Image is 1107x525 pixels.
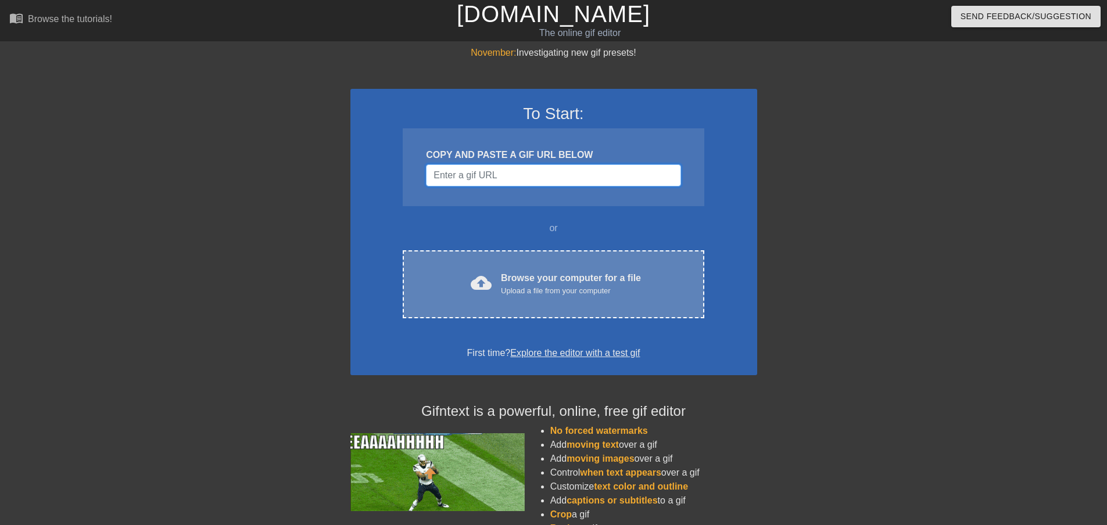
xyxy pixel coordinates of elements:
li: Add over a gif [550,438,757,452]
span: menu_book [9,11,23,25]
li: a gif [550,508,757,522]
div: or [381,221,727,235]
h3: To Start: [366,104,742,124]
input: Username [426,164,680,186]
li: Add to a gif [550,494,757,508]
a: Browse the tutorials! [9,11,112,29]
div: Browse your computer for a file [501,271,641,297]
span: when text appears [580,468,661,477]
li: Control over a gif [550,466,757,480]
span: moving text [567,440,619,450]
img: football_small.gif [350,433,525,511]
div: Browse the tutorials! [28,14,112,24]
span: November: [471,48,516,57]
span: moving images [567,454,634,463]
div: COPY AND PASTE A GIF URL BELOW [426,148,680,162]
span: captions or subtitles [567,495,657,505]
li: Customize [550,480,757,494]
div: Upload a file from your computer [501,285,641,297]
a: [DOMAIN_NAME] [457,1,650,27]
span: cloud_upload [471,272,492,293]
div: Investigating new gif presets! [350,46,757,60]
div: The online gif editor [375,26,785,40]
span: No forced watermarks [550,426,648,436]
li: Add over a gif [550,452,757,466]
span: text color and outline [594,481,688,491]
a: Explore the editor with a test gif [510,348,640,358]
span: Crop [550,509,572,519]
button: Send Feedback/Suggestion [951,6,1101,27]
div: First time? [366,346,742,360]
span: Send Feedback/Suggestion [961,9,1091,24]
h4: Gifntext is a powerful, online, free gif editor [350,403,757,420]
